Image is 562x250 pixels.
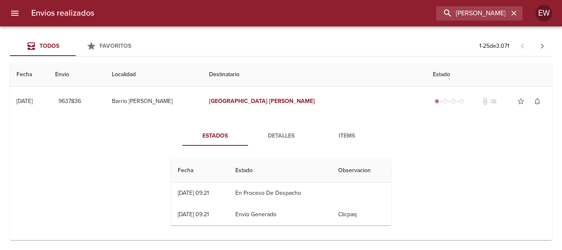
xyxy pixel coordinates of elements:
span: Estados [187,131,243,141]
button: 9637836 [55,94,84,109]
span: radio_button_unchecked [451,99,456,104]
button: menu [5,3,25,23]
th: Fecha [171,159,229,182]
th: Localidad [105,63,202,86]
span: radio_button_unchecked [459,99,464,104]
div: Abrir información de usuario [536,5,552,21]
span: star_border [517,97,525,105]
div: [DATE] 09:21 [178,211,209,218]
div: Tabs Envios [10,36,142,56]
span: Pagina anterior [513,42,532,50]
input: buscar [436,6,509,21]
button: Activar notificaciones [529,93,546,110]
span: Detalles [253,131,309,141]
div: [DATE] 09:21 [178,189,209,196]
span: Favoritos [100,42,131,49]
p: 1 - 25 de 3.071 [479,42,509,50]
td: Clicpaq [332,204,391,225]
span: notifications_none [533,97,541,105]
em: [PERSON_NAME] [269,98,315,105]
span: Todos [39,42,59,49]
td: Barrio [PERSON_NAME] [105,86,202,116]
em: [GEOGRAPHIC_DATA] [209,98,268,105]
th: Fecha [10,63,49,86]
h6: Envios realizados [31,7,94,20]
span: radio_button_checked [434,99,439,104]
span: Pagina siguiente [532,36,552,56]
th: Estado [229,159,332,182]
div: Generado [433,97,466,105]
button: Agregar a favoritos [513,93,529,110]
div: [DATE] [16,98,33,105]
div: EW [536,5,552,21]
div: Tabs detalle de guia [182,126,380,146]
th: Observacion [332,159,391,182]
th: Destinatario [202,63,427,86]
span: radio_button_unchecked [443,99,448,104]
th: Envio [49,63,105,86]
span: No tiene pedido asociado [489,97,497,105]
td: En Proceso De Despacho [229,182,332,204]
th: Estado [426,63,552,86]
table: Tabla de seguimiento [171,159,391,225]
span: Items [319,131,375,141]
td: Envio Generado [229,204,332,225]
span: No tiene documentos adjuntos [481,97,489,105]
span: 9637836 [58,96,81,107]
